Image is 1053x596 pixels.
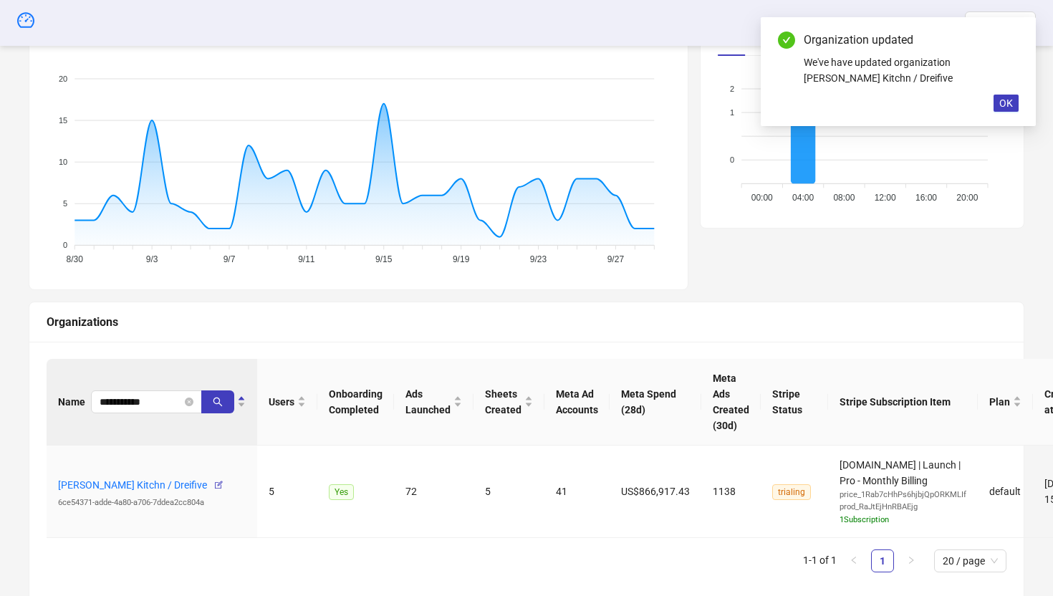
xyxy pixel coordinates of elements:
button: search [201,390,234,413]
td: 5 [257,446,317,539]
tspan: 9/15 [375,254,393,264]
tspan: 9/23 [530,254,547,264]
a: [PERSON_NAME] Kitchn / Dreifive [58,479,207,491]
span: Yes [329,484,354,500]
span: OK [999,97,1013,109]
div: Page Size [934,549,1006,572]
span: 20 / page [943,550,998,572]
button: right [900,549,923,572]
li: Next Page [900,549,923,572]
a: Close [1003,32,1019,47]
td: default [978,446,1033,539]
div: We've have updated organization [PERSON_NAME] Kitchn / Dreifive [804,54,1019,86]
th: Ads Launched [394,359,473,446]
tspan: 10 [59,158,67,166]
div: Organizations [47,313,1006,331]
th: Onboarding Completed [317,359,394,446]
button: left [842,549,865,572]
tspan: 08:00 [834,193,855,203]
div: 1138 [713,484,749,499]
span: left [850,556,858,564]
button: Logout [965,11,1036,34]
tspan: 20:00 [957,193,979,203]
th: Plan [978,359,1033,446]
tspan: 9/27 [607,254,625,264]
span: trialing [772,484,811,500]
span: Plan [989,394,1010,410]
button: OK [994,95,1019,112]
tspan: 8/30 [67,254,84,264]
div: prod_RaJtEjHnRBAEjg [840,501,966,514]
tspan: 1 [730,107,734,116]
th: Meta Spend (28d) [610,359,701,446]
tspan: 9/7 [223,254,236,264]
td: 72 [394,446,473,539]
span: Sheets Created [485,386,521,418]
li: Previous Page [842,549,865,572]
a: 1 [872,550,893,572]
th: Users [257,359,317,446]
div: 6ce54371-adde-4a80-a706-7ddea2cc804a [58,496,246,509]
span: right [907,556,915,564]
li: 1 [871,549,894,572]
div: 41 [556,484,598,499]
th: Meta Ads Created (30d) [701,359,761,446]
tspan: 12:00 [875,193,896,203]
span: [DOMAIN_NAME] | Launch | Pro - Monthly Billing [840,459,966,527]
span: dashboard [17,11,34,29]
tspan: 16:00 [915,193,937,203]
td: 5 [473,446,544,539]
div: price_1Rab7cHhPs6hjbjQpORKMLIf [840,489,966,501]
tspan: 0 [63,241,67,249]
span: Users [269,394,294,410]
li: 1-1 of 1 [803,549,837,572]
tspan: 20 [59,74,67,82]
td: US$866,917.43 [610,446,701,539]
span: search [213,397,223,407]
th: Sheets Created [473,359,544,446]
button: close-circle [185,398,193,406]
th: Stripe Status [761,359,828,446]
span: Ads Launched [405,386,451,418]
th: Meta Ad Accounts [544,359,610,446]
tspan: 0 [730,155,734,164]
div: Organization updated [804,32,1019,49]
tspan: 9/19 [453,254,470,264]
span: check-circle [778,32,795,49]
div: 1 Subscription [840,514,966,527]
tspan: 9/11 [298,254,315,264]
tspan: 00:00 [751,193,773,203]
th: Stripe Subscription Item [828,359,978,446]
tspan: 9/3 [146,254,158,264]
tspan: 5 [63,199,67,208]
tspan: 04:00 [792,193,814,203]
tspan: 2 [730,84,734,92]
tspan: 15 [59,115,67,124]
